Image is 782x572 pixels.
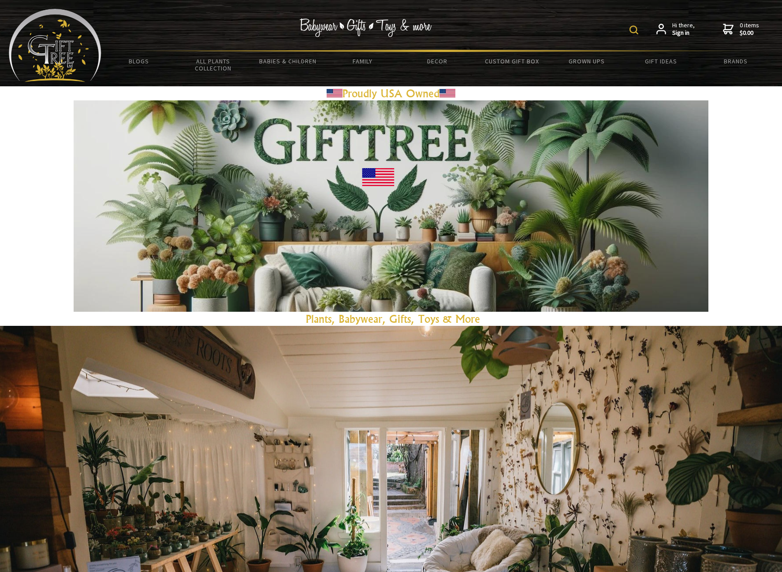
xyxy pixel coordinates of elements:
a: Plants, Babywear, Gifts, Toys & Mor [306,312,475,325]
a: 0 items$0.00 [723,22,759,37]
a: All Plants Collection [176,52,250,77]
img: product search [629,26,638,34]
a: Decor [400,52,474,70]
a: Hi there,Sign in [656,22,695,37]
a: Babies & Children [251,52,325,70]
img: Babyware - Gifts - Toys and more... [9,9,101,82]
a: Grown Ups [549,52,624,70]
a: Gift Ideas [624,52,698,70]
a: Custom Gift Box [475,52,549,70]
strong: $0.00 [740,29,759,37]
strong: Sign in [672,29,695,37]
span: Hi there, [672,22,695,37]
a: BLOGS [101,52,176,70]
img: Babywear - Gifts - Toys & more [299,18,432,37]
span: 0 items [740,21,759,37]
a: Brands [699,52,773,70]
a: Family [325,52,400,70]
a: Proudly USA Owned [343,87,439,100]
